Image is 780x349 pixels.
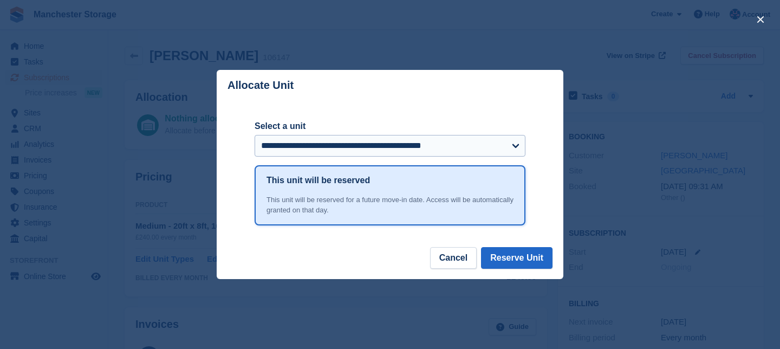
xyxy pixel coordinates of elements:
button: close [752,11,769,28]
h1: This unit will be reserved [266,174,370,187]
p: Allocate Unit [227,79,294,92]
button: Cancel [430,247,477,269]
div: This unit will be reserved for a future move-in date. Access will be automatically granted on tha... [266,195,513,216]
button: Reserve Unit [481,247,552,269]
label: Select a unit [255,120,525,133]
